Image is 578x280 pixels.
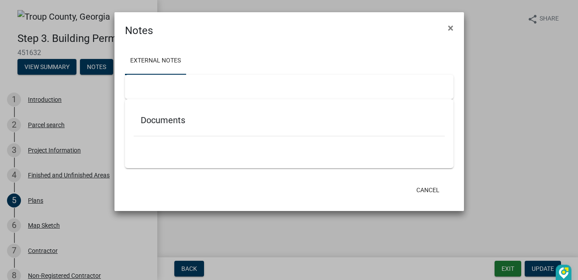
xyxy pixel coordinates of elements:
button: Cancel [409,182,446,198]
img: DzVsEph+IJtmAAAAAElFTkSuQmCC [559,267,569,279]
a: External Notes [125,47,186,75]
span: × [448,22,453,34]
h5: Documents [141,115,438,125]
button: Close [441,16,460,40]
h4: Notes [125,23,153,38]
